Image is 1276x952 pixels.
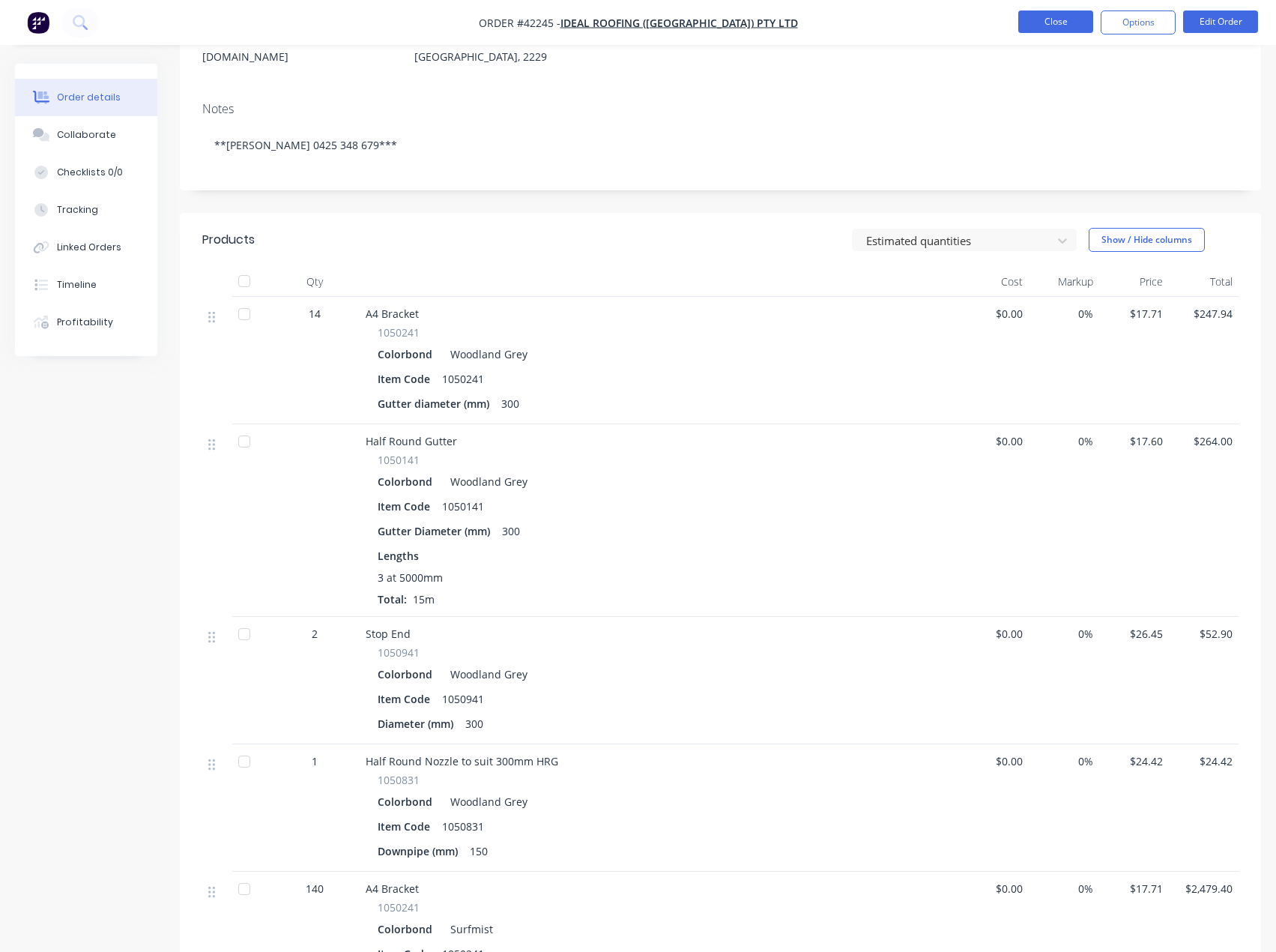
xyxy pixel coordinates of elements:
[1175,881,1233,897] span: $2,479.40
[1105,753,1163,769] span: $24.42
[407,592,441,606] span: 15m
[495,393,525,415] div: 300
[15,229,157,266] button: Linked Orders
[378,791,438,813] div: Colorbond
[378,772,420,788] span: 1050831
[1169,267,1239,297] div: Total
[1099,267,1169,297] div: Price
[464,840,494,862] div: 150
[57,166,123,179] div: Checklists 0/0
[366,754,558,768] span: Half Round Nozzle to suit 300mm HRG
[27,11,49,34] img: Factory
[366,434,457,448] span: Half Round Gutter
[436,688,490,710] div: 1050941
[444,663,527,685] div: Woodland Grey
[965,306,1023,322] span: $0.00
[1018,10,1093,33] button: Close
[378,520,496,542] div: Gutter Diameter (mm)
[378,592,407,606] span: Total:
[202,231,255,249] div: Products
[57,91,121,104] div: Order details
[1175,433,1233,449] span: $264.00
[312,753,318,769] span: 1
[366,307,419,321] span: A4 Bracket
[366,627,411,641] span: Stop End
[1035,626,1092,642] span: 0%
[202,122,1239,168] div: **[PERSON_NAME] 0425 348 679***
[1101,10,1176,34] button: Options
[965,626,1023,642] span: $0.00
[378,663,438,685] div: Colorbond
[444,343,527,365] div: Woodland Grey
[378,548,419,564] span: Lengths
[378,688,436,710] div: Item Code
[965,433,1023,449] span: $0.00
[1183,10,1258,33] button: Edit Order
[312,626,318,642] span: 2
[444,471,527,492] div: Woodland Grey
[1035,433,1092,449] span: 0%
[560,16,798,30] a: Ideal Roofing ([GEOGRAPHIC_DATA]) Pty Ltd
[459,713,489,735] div: 300
[57,128,116,142] div: Collaborate
[1105,433,1163,449] span: $17.60
[378,645,420,660] span: 1050941
[436,368,490,390] div: 1050241
[378,343,438,365] div: Colorbond
[436,495,490,517] div: 1050141
[378,570,443,585] span: 3 at 5000mm
[378,452,420,468] span: 1050141
[57,316,113,329] div: Profitability
[378,393,495,415] div: Gutter diameter (mm)
[1105,881,1163,897] span: $17.71
[15,154,157,191] button: Checklists 0/0
[378,368,436,390] div: Item Code
[378,900,420,915] span: 1050241
[378,816,436,837] div: Item Code
[202,25,390,67] div: [PERSON_NAME][EMAIL_ADDRESS][DOMAIN_NAME]
[57,203,98,217] div: Tracking
[202,102,1239,116] div: Notes
[479,16,560,30] span: Order #42245 -
[15,266,157,304] button: Timeline
[1175,626,1233,642] span: $52.90
[1035,753,1092,769] span: 0%
[15,304,157,341] button: Profitability
[1175,306,1233,322] span: $247.94
[1175,753,1233,769] span: $24.42
[965,881,1023,897] span: $0.00
[378,918,438,940] div: Colorbond
[1035,306,1092,322] span: 0%
[15,116,157,154] button: Collaborate
[57,241,121,254] div: Linked Orders
[378,713,459,735] div: Diameter (mm)
[1035,881,1092,897] span: 0%
[444,791,527,813] div: Woodland Grey
[309,306,321,322] span: 14
[378,471,438,492] div: Colorbond
[965,753,1023,769] span: $0.00
[1105,626,1163,642] span: $26.45
[378,325,420,340] span: 1050241
[1029,267,1098,297] div: Markup
[444,918,493,940] div: Surfmist
[1089,228,1205,252] button: Show / Hide columns
[15,79,157,116] button: Order details
[306,881,324,897] span: 140
[436,816,490,837] div: 1050831
[15,191,157,229] button: Tracking
[378,840,464,862] div: Downpipe (mm)
[959,267,1029,297] div: Cost
[366,882,419,896] span: A4 Bracket
[378,495,436,517] div: Item Code
[1105,306,1163,322] span: $17.71
[57,278,97,292] div: Timeline
[270,267,360,297] div: Qty
[496,520,526,542] div: 300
